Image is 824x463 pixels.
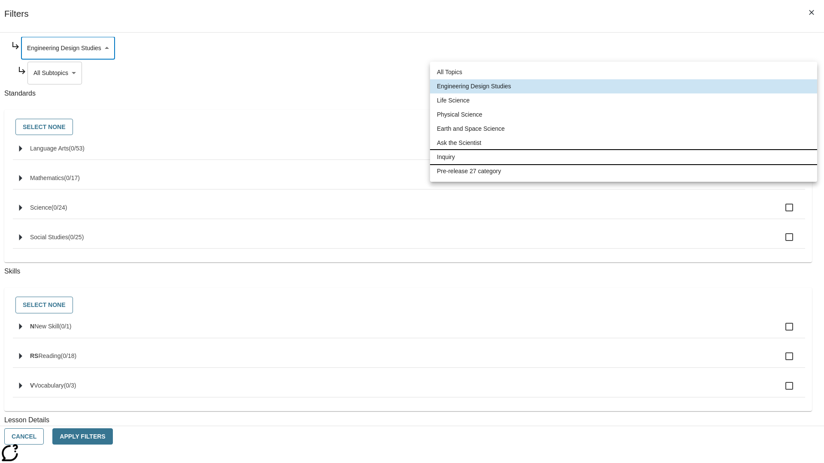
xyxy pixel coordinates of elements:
[430,164,817,178] li: Pre-release 27 category
[430,122,817,136] li: Earth and Space Science
[430,62,817,182] ul: Select a topic
[430,65,817,79] li: All Topics
[430,93,817,108] li: Life Science
[430,108,817,122] li: Physical Science
[430,136,817,150] li: Ask the Scientist
[430,150,817,164] li: Inquiry
[430,79,817,93] li: Engineering Design Studies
